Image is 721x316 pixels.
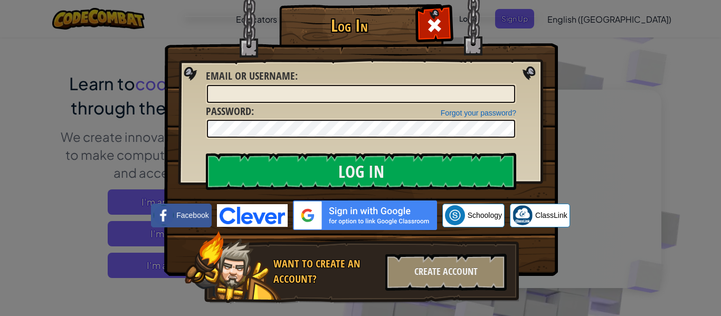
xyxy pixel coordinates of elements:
[385,254,507,291] div: Create Account
[513,205,533,225] img: classlink-logo-small.png
[217,204,288,227] img: clever-logo-blue.png
[468,210,502,221] span: Schoology
[445,205,465,225] img: schoology.png
[293,200,437,230] img: gplus_sso_button2.svg
[273,256,379,286] div: Want to create an account?
[176,210,208,221] span: Facebook
[206,104,254,119] label: :
[535,210,567,221] span: ClassLink
[206,69,298,84] label: :
[206,104,251,118] span: Password
[154,205,174,225] img: facebook_small.png
[282,16,416,35] h1: Log In
[206,69,295,83] span: Email or Username
[206,153,516,190] input: Log In
[441,109,516,117] a: Forgot your password?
